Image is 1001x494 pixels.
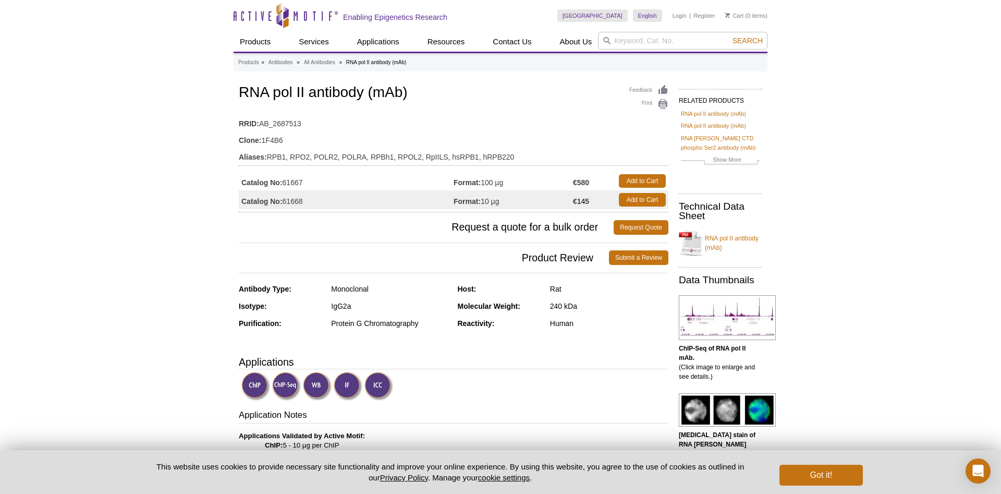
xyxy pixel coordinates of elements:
[239,220,614,235] span: Request a quote for a bulk order
[454,190,573,209] td: 10 µg
[239,172,454,190] td: 61667
[458,319,495,328] strong: Reactivity:
[693,12,715,19] a: Register
[725,13,730,18] img: Your Cart
[725,9,767,22] li: (0 items)
[239,152,267,162] strong: Aliases:
[239,409,668,424] h3: Application Notes
[239,146,668,163] td: RPB1, RPO2, POLR2, POLRA, RPBh1, RPOL2, RpIILS, hsRPB1, hRPB220
[239,129,668,146] td: 1F4B6
[681,121,746,130] a: RNA pol II antibody (mAb)
[272,372,301,401] img: ChIP-Seq Validated
[239,190,454,209] td: 61668
[346,59,407,65] li: RNA pol II antibody (mAb)
[689,9,691,22] li: |
[239,113,668,129] td: AB_2687513
[557,9,628,22] a: [GEOGRAPHIC_DATA]
[454,178,481,187] strong: Format:
[239,119,259,128] strong: RRID:
[681,109,746,118] a: RNA pol II antibody (mAb)
[679,431,755,457] b: [MEDICAL_DATA] stain of RNA [PERSON_NAME] mAb.
[779,465,863,486] button: Got it!
[733,37,763,45] span: Search
[454,197,481,206] strong: Format:
[550,284,668,294] div: Rat
[619,174,666,188] a: Add to Cart
[550,302,668,311] div: 240 kDa
[629,85,668,96] a: Feedback
[673,12,687,19] a: Login
[421,32,471,52] a: Resources
[339,59,342,65] li: »
[364,372,393,401] img: Immunocytochemistry Validated
[681,134,760,152] a: RNA [PERSON_NAME] CTD phospho Ser2 antibody (mAb)
[729,36,766,45] button: Search
[554,32,599,52] a: About Us
[550,319,668,328] div: Human
[614,220,668,235] a: Request Quote
[304,58,335,67] a: All Antibodies
[486,32,538,52] a: Contact Us
[609,250,668,265] a: Submit a Review
[241,197,283,206] strong: Catalog No:
[679,345,746,362] b: ChIP-Seq of RNA pol II mAb.
[966,459,991,484] div: Open Intercom Messenger
[239,85,668,102] h1: RNA pol II antibody (mAb)
[629,99,668,110] a: Print
[234,32,277,52] a: Products
[679,89,762,107] h2: RELATED PRODUCTS
[239,354,668,370] h3: Applications
[334,372,362,401] img: Immunofluorescence Validated
[351,32,406,52] a: Applications
[239,319,282,328] strong: Purification:
[573,197,589,206] strong: €145
[679,344,762,381] p: (Click image to enlarge and see details.)
[241,178,283,187] strong: Catalog No:
[679,227,762,259] a: RNA pol II antibody (mAb)
[619,193,666,207] a: Add to Cart
[241,372,270,401] img: ChIP Validated
[478,473,530,482] button: cookie settings
[239,285,291,293] strong: Antibody Type:
[331,319,449,328] div: Protein G Chromatography
[573,178,589,187] strong: €580
[239,432,365,440] b: Applications Validated by Active Motif:
[458,302,520,310] strong: Molecular Weight:
[458,285,477,293] strong: Host:
[679,295,776,340] img: RNA pol II antibody (mAb) tested by ChIP-Seq.
[239,250,609,265] span: Product Review
[239,136,262,145] strong: Clone:
[343,13,447,22] h2: Enabling Epigenetics Research
[239,302,267,310] strong: Isotype:
[679,275,762,285] h2: Data Thumbnails
[725,12,743,19] a: Cart
[331,284,449,294] div: Monoclonal
[598,32,767,50] input: Keyword, Cat. No.
[268,58,293,67] a: Antibodies
[292,32,335,52] a: Services
[679,393,776,427] img: RNA pol II antibody (mAb) tested by immunofluorescence.
[261,59,264,65] li: »
[454,172,573,190] td: 100 µg
[679,202,762,221] h2: Technical Data Sheet
[633,9,662,22] a: English
[303,372,332,401] img: Western Blot Validated
[331,302,449,311] div: IgG2a
[679,430,762,477] p: (Click image to enlarge and see details.)
[138,461,762,483] p: This website uses cookies to provide necessary site functionality and improve your online experie...
[681,155,760,167] a: Show More
[380,473,428,482] a: Privacy Policy
[238,58,259,67] a: Products
[297,59,300,65] li: »
[265,441,283,449] strong: ChIP:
